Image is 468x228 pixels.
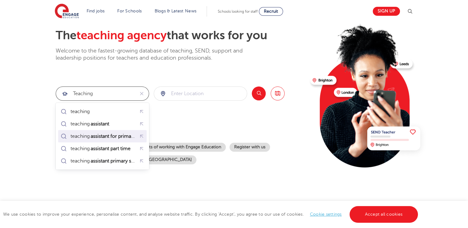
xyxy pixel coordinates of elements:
[264,9,278,14] span: Recruit
[71,146,131,152] div: teaching
[373,7,400,16] a: Sign up
[218,9,258,14] span: Schools looking for staff
[259,7,283,16] a: Recruit
[155,9,197,13] a: Blogs & Latest News
[137,144,147,154] button: Fill query with "teaching assistant part time"
[71,158,135,164] div: teaching
[87,9,105,13] a: Find jobs
[56,87,135,100] input: Submit
[76,29,167,42] span: teaching agency
[71,121,110,127] div: teaching
[3,212,419,217] span: We use cookies to improve your experience, personalise content, and analyse website traffic. By c...
[132,143,226,152] a: Benefits of working with Engage Education
[56,87,149,101] div: Submit
[137,119,147,129] button: Fill query with "teaching assistant"
[56,28,305,43] h2: The that works for you
[56,125,305,137] p: Trending searches
[252,87,266,100] button: Search
[117,9,142,13] a: For Schools
[56,47,260,62] p: Welcome to the fastest-growing database of teaching, SEND, support and leadership positions for t...
[230,143,270,152] a: Register with us
[90,133,136,140] mark: assistant for primary
[55,4,79,19] img: Engage Education
[71,133,135,139] div: teaching
[350,206,418,223] a: Accept all cookies
[137,156,147,166] button: Fill query with "teaching assistant primary school"
[90,157,145,165] mark: assistant primary school
[90,145,131,152] mark: assistant part time
[71,108,90,115] div: teaching
[90,120,110,128] mark: assistant
[137,132,147,141] button: Fill query with "teaching assistant for primary"
[137,107,147,116] button: Fill query with "teaching"
[135,87,149,100] button: Clear
[58,105,147,167] ul: Submit
[154,87,247,100] input: Submit
[310,212,342,217] a: Cookie settings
